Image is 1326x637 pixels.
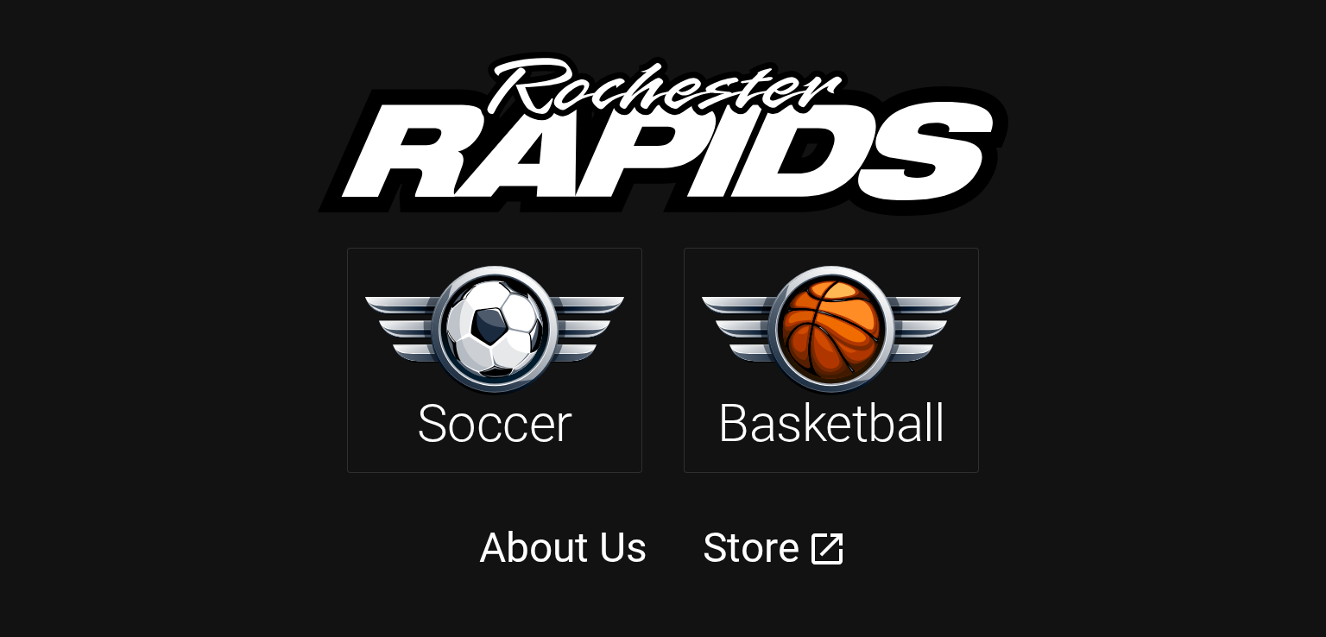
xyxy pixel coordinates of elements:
h2: Basketball [717,393,944,455]
h2: Soccer [417,393,572,455]
img: soccer.svg [365,266,624,394]
a: Soccer [347,248,642,472]
a: Basketball [684,248,979,472]
a: About Us [479,523,647,572]
img: rapids.svg [318,52,1008,216]
img: basketball.svg [702,266,961,394]
a: Store [703,524,799,572]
